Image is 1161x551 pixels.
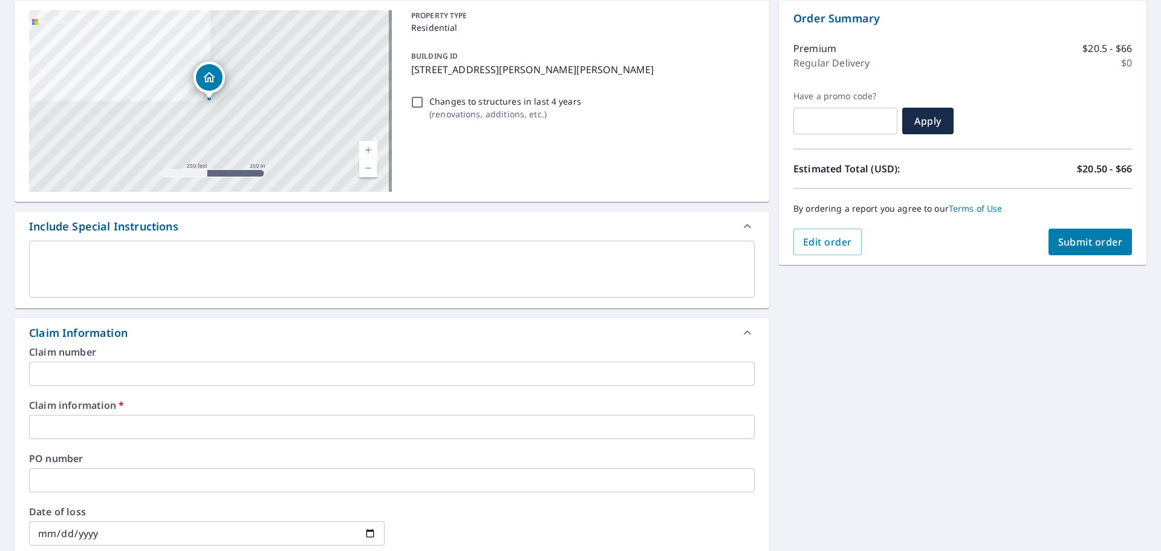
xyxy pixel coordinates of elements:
p: Residential [411,21,750,34]
span: Edit order [803,235,852,249]
p: ( renovations, additions, etc. ) [429,108,581,120]
div: Include Special Instructions [29,218,178,235]
label: Claim information [29,400,755,410]
p: Premium [793,41,836,56]
p: PROPERTY TYPE [411,10,750,21]
p: Order Summary [793,10,1132,27]
div: Claim Information [29,325,128,341]
p: [STREET_ADDRESS][PERSON_NAME][PERSON_NAME] [411,62,750,77]
p: $20.50 - $66 [1077,161,1132,176]
label: Date of loss [29,507,385,517]
span: Submit order [1058,235,1123,249]
button: Submit order [1049,229,1133,255]
p: By ordering a report you agree to our [793,203,1132,214]
p: BUILDING ID [411,51,458,61]
p: Changes to structures in last 4 years [429,95,581,108]
button: Apply [902,108,954,134]
label: Claim number [29,347,755,357]
label: PO number [29,454,755,463]
p: Estimated Total (USD): [793,161,963,176]
div: Claim Information [15,318,769,347]
button: Edit order [793,229,862,255]
a: Current Level 17, Zoom Out [359,159,377,177]
span: Apply [912,114,944,128]
p: $20.5 - $66 [1082,41,1132,56]
a: Current Level 17, Zoom In [359,141,377,159]
p: $0 [1121,56,1132,70]
div: Dropped pin, building 1, Residential property, 1746 Santa Barbara Dr Dunedin, FL 34698 [193,62,225,99]
a: Terms of Use [949,203,1003,214]
label: Have a promo code? [793,91,897,102]
p: Regular Delivery [793,56,870,70]
div: Include Special Instructions [15,212,769,241]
